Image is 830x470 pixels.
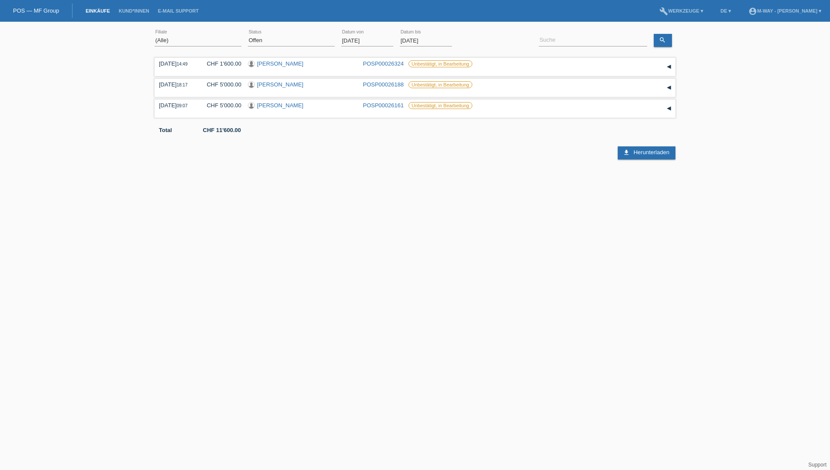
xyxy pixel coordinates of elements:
[177,103,188,108] span: 09:07
[408,60,472,67] label: Unbestätigt, in Bearbeitung
[159,60,194,67] div: [DATE]
[159,81,194,88] div: [DATE]
[662,81,675,94] div: auf-/zuklappen
[744,8,826,13] a: account_circlem-way - [PERSON_NAME] ▾
[200,102,241,109] div: CHF 5'000.00
[177,62,188,66] span: 14:49
[659,36,666,43] i: search
[200,81,241,88] div: CHF 5'000.00
[808,462,827,468] a: Support
[408,102,472,109] label: Unbestätigt, in Bearbeitung
[618,146,675,159] a: download Herunterladen
[654,34,672,47] a: search
[81,8,114,13] a: Einkäufe
[623,149,630,156] i: download
[203,127,241,133] b: CHF 11'600.00
[154,8,203,13] a: E-Mail Support
[363,60,404,67] a: POSP00026324
[662,60,675,73] div: auf-/zuklappen
[633,149,669,156] span: Herunterladen
[177,83,188,87] span: 18:17
[408,81,472,88] label: Unbestätigt, in Bearbeitung
[363,102,404,109] a: POSP00026161
[200,60,241,67] div: CHF 1'600.00
[716,8,735,13] a: DE ▾
[659,7,668,16] i: build
[655,8,708,13] a: buildWerkzeuge ▾
[363,81,404,88] a: POSP00026188
[257,60,303,67] a: [PERSON_NAME]
[13,7,59,14] a: POS — MF Group
[257,81,303,88] a: [PERSON_NAME]
[114,8,153,13] a: Kund*innen
[257,102,303,109] a: [PERSON_NAME]
[662,102,675,115] div: auf-/zuklappen
[748,7,757,16] i: account_circle
[159,102,194,109] div: [DATE]
[159,127,172,133] b: Total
